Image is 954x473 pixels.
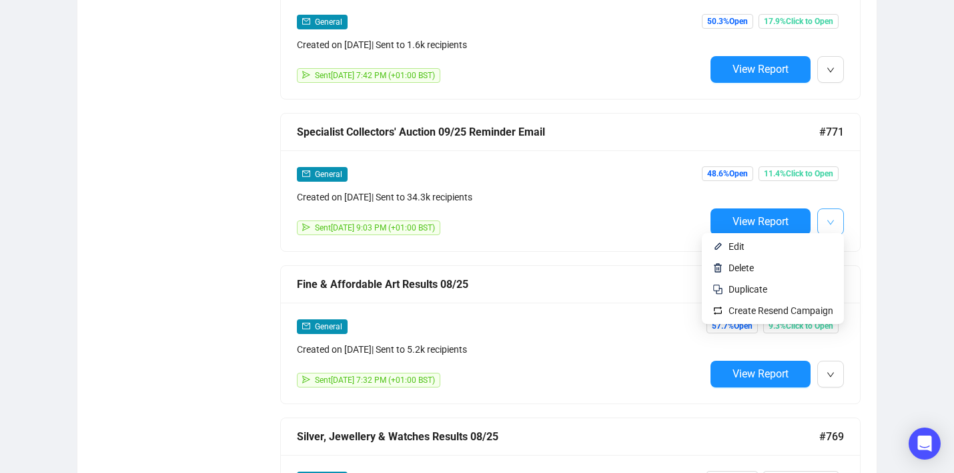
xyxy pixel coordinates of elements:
div: Created on [DATE] | Sent to 34.3k recipients [297,190,705,204]
span: Create Resend Campaign [729,305,833,316]
button: View Report [710,208,811,235]
span: View Report [733,215,789,228]
img: retweet.svg [712,305,723,316]
span: Duplicate [729,284,767,295]
span: down [827,218,835,226]
img: svg+xml;base64,PHN2ZyB4bWxucz0iaHR0cDovL3d3dy53My5vcmcvMjAwMC9zdmciIHdpZHRoPSIyNCIgaGVpZ2h0PSIyNC... [712,284,723,295]
div: Silver, Jewellery & Watches Results 08/25 [297,428,819,445]
span: #769 [819,428,844,445]
div: Specialist Collectors' Auction 09/25 Reminder Email [297,124,819,140]
img: svg+xml;base64,PHN2ZyB4bWxucz0iaHR0cDovL3d3dy53My5vcmcvMjAwMC9zdmciIHhtbG5zOnhsaW5rPSJodHRwOi8vd3... [712,263,723,273]
span: General [315,170,342,179]
span: Sent [DATE] 7:42 PM (+01:00 BST) [315,71,435,80]
span: View Report [733,367,789,380]
span: down [827,371,835,379]
span: Edit [729,241,745,252]
div: Created on [DATE] | Sent to 1.6k recipients [297,37,705,52]
span: mail [302,17,310,25]
span: Delete [729,263,754,273]
span: mail [302,170,310,178]
span: 57.7% Open [706,319,758,333]
span: 11.4% Click to Open [759,166,839,181]
span: 50.3% Open [702,14,753,29]
a: Specialist Collectors' Auction 09/25 Reminder Email#771mailGeneralCreated on [DATE]| Sent to 34.3... [280,113,861,252]
span: General [315,17,342,27]
span: send [302,71,310,79]
span: mail [302,322,310,330]
span: #771 [819,124,844,140]
span: down [827,66,835,74]
div: Open Intercom Messenger [909,428,941,460]
span: Sent [DATE] 7:32 PM (+01:00 BST) [315,375,435,385]
a: Fine & Affordable Art Results 08/25#770mailGeneralCreated on [DATE]| Sent to 5.2k recipientssendS... [280,265,861,404]
img: svg+xml;base64,PHN2ZyB4bWxucz0iaHR0cDovL3d3dy53My5vcmcvMjAwMC9zdmciIHhtbG5zOnhsaW5rPSJodHRwOi8vd3... [712,241,723,252]
span: General [315,322,342,331]
span: 9.3% Click to Open [763,319,839,333]
span: Sent [DATE] 9:03 PM (+01:00 BST) [315,223,435,232]
span: 17.9% Click to Open [759,14,839,29]
span: View Report [733,63,789,75]
div: Created on [DATE] | Sent to 5.2k recipients [297,342,705,357]
span: send [302,223,310,231]
button: View Report [710,56,811,83]
span: 48.6% Open [702,166,753,181]
div: Fine & Affordable Art Results 08/25 [297,276,819,293]
span: send [302,375,310,383]
button: View Report [710,361,811,387]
